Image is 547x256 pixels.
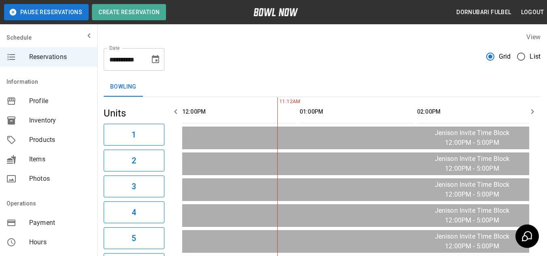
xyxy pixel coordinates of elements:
th: 01:00PM [300,100,414,123]
span: Products [29,135,91,145]
button: Dornubari Fulbel [453,5,514,20]
h5: Units [104,107,164,120]
button: 3 [104,176,164,197]
button: Logout [518,5,547,20]
span: Payment [29,218,91,228]
button: Create Reservation [92,4,166,20]
span: Profile [29,96,91,106]
button: Bowling [104,77,143,97]
h6: 1 [132,128,136,141]
span: Photos [29,174,91,184]
img: logo [253,8,298,16]
button: Pause Reservations [4,4,89,20]
span: List [530,52,541,61]
span: 11:12AM [277,98,279,106]
button: 5 [104,227,164,249]
button: 4 [104,201,164,223]
th: 12:00PM [182,100,296,123]
h6: 2 [132,154,136,167]
span: Grid [499,52,511,61]
span: Items [29,154,91,164]
span: Reservations [29,52,91,62]
th: 02:00PM [417,100,531,123]
h6: 3 [132,180,136,193]
button: 1 [104,124,164,146]
span: Hours [29,237,91,247]
button: Choose date, selected date is Dec 6, 2025 [147,51,164,68]
h6: 5 [132,232,136,245]
div: inventory tabs [104,77,541,97]
h6: 4 [132,206,136,219]
span: Inventory [29,116,91,125]
label: View [526,33,541,41]
button: 2 [104,150,164,171]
